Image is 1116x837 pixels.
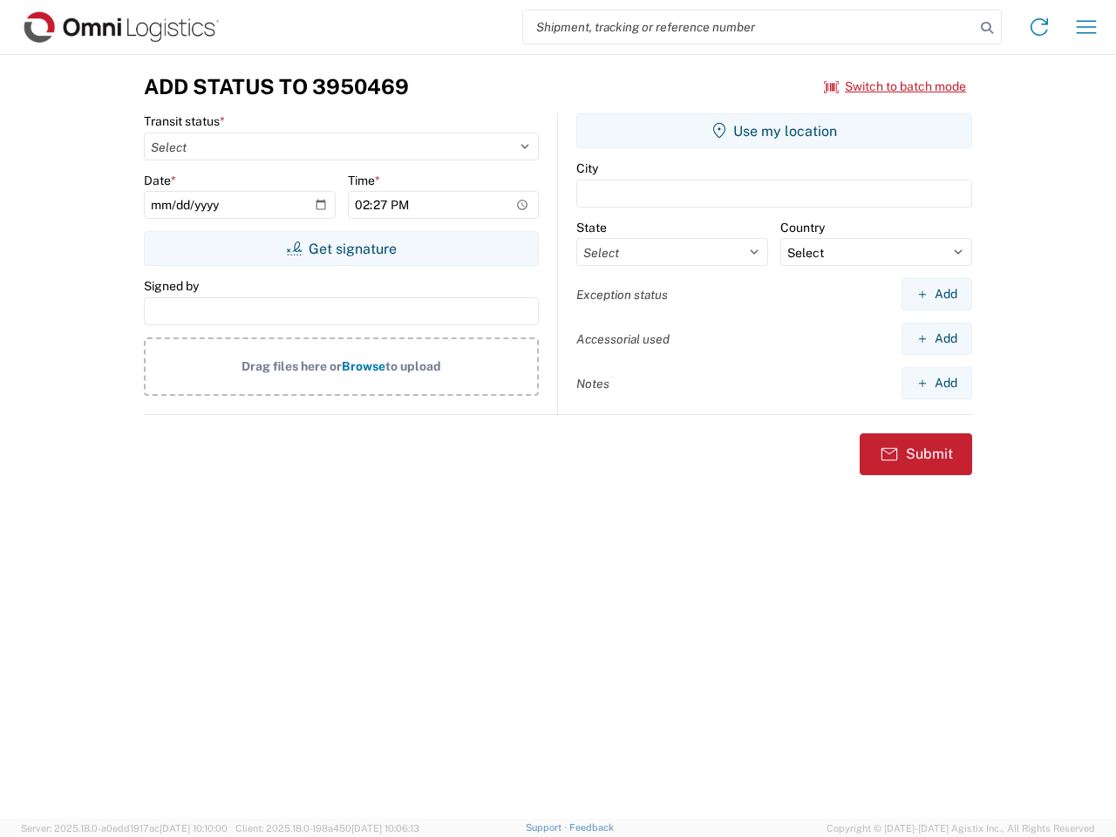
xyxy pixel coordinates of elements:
[576,220,607,235] label: State
[576,287,668,303] label: Exception status
[569,822,614,833] a: Feedback
[902,323,972,355] button: Add
[576,376,609,391] label: Notes
[523,10,975,44] input: Shipment, tracking or reference number
[902,278,972,310] button: Add
[860,433,972,475] button: Submit
[526,822,569,833] a: Support
[242,359,342,373] span: Drag files here or
[21,823,228,834] span: Server: 2025.18.0-a0edd1917ac
[342,359,385,373] span: Browse
[780,220,825,235] label: Country
[576,160,598,176] label: City
[576,113,972,148] button: Use my location
[144,173,176,188] label: Date
[144,74,409,99] h3: Add Status to 3950469
[827,820,1095,836] span: Copyright © [DATE]-[DATE] Agistix Inc., All Rights Reserved
[351,823,419,834] span: [DATE] 10:06:13
[902,367,972,399] button: Add
[824,72,966,101] button: Switch to batch mode
[144,113,225,129] label: Transit status
[160,823,228,834] span: [DATE] 10:10:00
[144,231,539,266] button: Get signature
[235,823,419,834] span: Client: 2025.18.0-198a450
[385,359,441,373] span: to upload
[576,331,670,347] label: Accessorial used
[348,173,380,188] label: Time
[144,278,199,294] label: Signed by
